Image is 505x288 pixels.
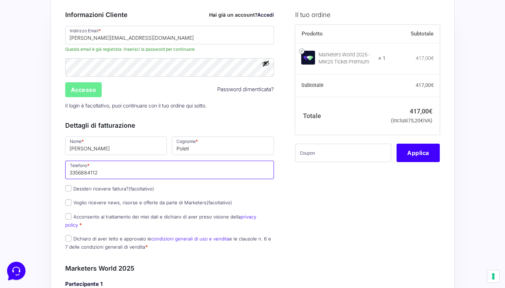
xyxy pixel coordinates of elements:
[63,98,277,113] p: Il login è facoltativo, puoi continuare con il tuo ordine qui sotto.
[416,55,434,61] bdi: 417,00
[301,51,315,65] img: Marketers World 2025 - MW25 Ticket Premium
[6,6,119,17] h2: Ciao da Marketers 👋
[23,40,37,54] img: dark
[46,64,105,70] span: Inizia una conversazione
[11,88,55,94] span: Trova una risposta
[431,55,434,61] span: €
[11,40,26,54] img: dark
[65,137,167,155] input: Nome *
[6,223,49,239] button: Home
[65,200,232,205] label: Voglio ricevere news, risorse e offerte da parte di Marketers
[295,97,386,135] th: Totale
[75,88,130,94] a: Apri Centro Assistenza
[129,186,154,192] span: (facoltativo)
[295,74,386,97] th: Subtotale
[65,236,271,250] label: Dichiaro di aver letto e approvato le e le clausole n. 6 e 7 delle condizioni generali di vendita
[397,144,440,162] button: Applica
[21,233,33,239] p: Home
[391,118,432,124] small: (inclusi IVA)
[295,144,391,162] input: Coupon
[65,10,274,20] h3: Informazioni Cliente
[408,118,423,124] span: 75,20
[410,107,432,115] bdi: 417,00
[65,161,274,179] input: Telefono *
[217,85,274,94] a: Password dimenticata?
[65,46,274,52] span: Questa email è già registrata. Inserisci la password per continuare.
[65,213,72,220] input: Acconsento al trattamento dei miei dati e dichiaro di aver preso visione dellaprivacy policy
[262,60,270,67] button: Mostra password
[257,12,274,18] a: Accedi
[11,60,130,74] button: Inizia una conversazione
[151,236,229,242] a: condizioni generali di uso e vendita
[34,40,48,54] img: dark
[65,264,274,273] h3: Marketers World 2025
[16,103,116,110] input: Cerca un articolo...
[65,82,102,97] input: Accesso
[61,233,80,239] p: Messaggi
[416,82,434,88] bdi: 417,00
[65,186,154,192] label: Desideri ricevere fattura?
[295,10,440,20] h3: Il tuo ordine
[65,199,72,206] input: Voglio ricevere news, risorse e offerte da parte di Marketers(facoltativo)
[65,26,274,44] input: Indirizzo Email *
[65,185,72,192] input: Desideri ricevere fattura?(facoltativo)
[65,235,72,242] input: Dichiaro di aver letto e approvato lecondizioni generali di uso e venditae le clausole n. 6 e 7 d...
[420,118,423,124] span: €
[11,28,60,34] span: Le tue conversazioni
[92,223,136,239] button: Aiuto
[386,25,440,43] th: Subtotale
[207,200,232,205] span: (facoltativo)
[431,82,434,88] span: €
[65,214,256,228] label: Acconsento al trattamento dei miei dati e dichiaro di aver preso visione della
[487,270,499,282] button: Le tue preferenze relative al consenso per le tecnologie di tracciamento
[172,137,274,155] input: Cognome *
[6,260,27,282] iframe: Customerly Messenger Launcher
[319,51,374,66] div: Marketers World 2025 - MW25 Ticket Premium
[295,25,386,43] th: Prodotto
[109,233,119,239] p: Aiuto
[49,223,93,239] button: Messaggi
[65,121,274,130] h3: Dettagli di fatturazione
[429,107,432,115] span: €
[378,55,386,62] strong: × 1
[209,11,274,18] div: Hai già un account?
